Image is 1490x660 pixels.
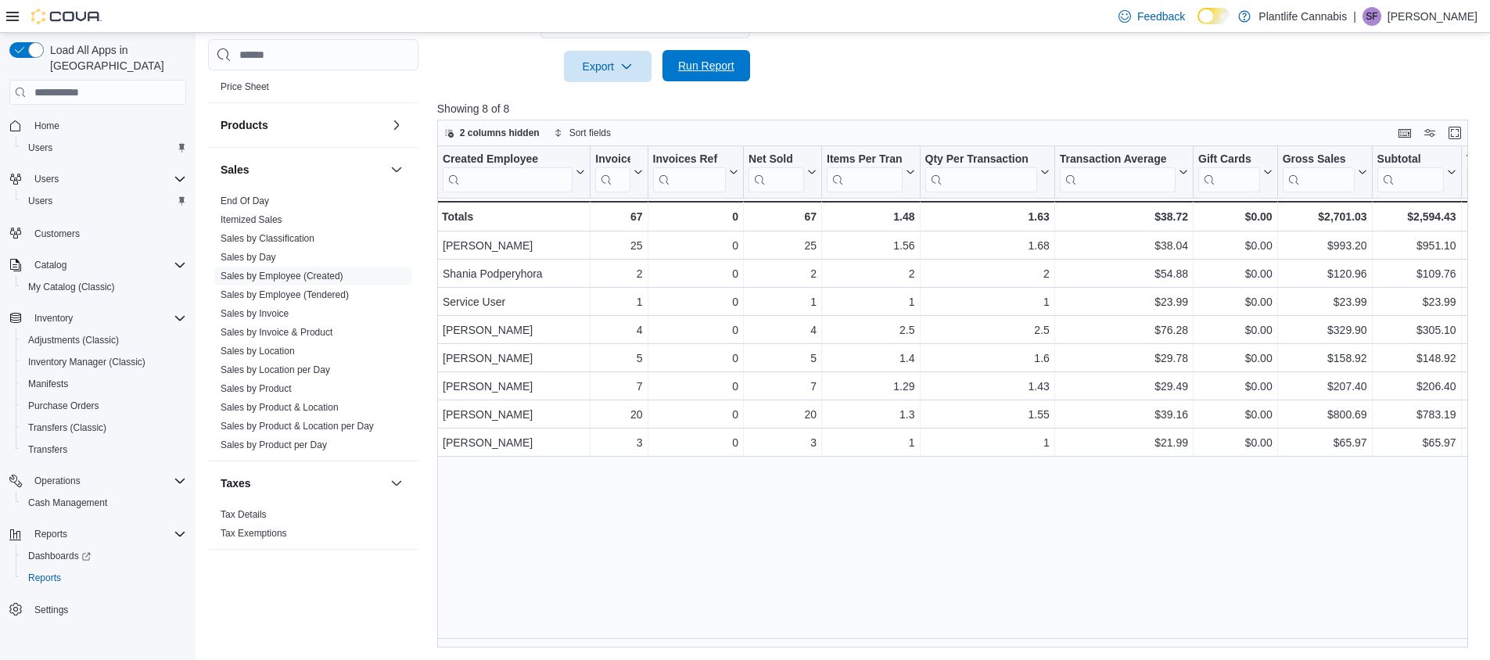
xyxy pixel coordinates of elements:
[28,356,145,368] span: Inventory Manager (Classic)
[1060,292,1188,311] div: $23.99
[652,349,738,368] div: 0
[437,101,1479,117] p: Showing 8 of 8
[221,162,384,178] button: Sales
[925,207,1049,226] div: 1.63
[827,152,903,167] div: Items Per Transaction
[652,377,738,396] div: 0
[1258,7,1347,26] p: Plantlife Cannabis
[221,232,314,245] span: Sales by Classification
[3,221,192,244] button: Customers
[221,307,289,320] span: Sales by Invoice
[749,377,817,396] div: 7
[1282,321,1366,339] div: $329.90
[28,256,73,274] button: Catalog
[28,497,107,509] span: Cash Management
[16,492,192,514] button: Cash Management
[16,545,192,567] a: Dashboards
[22,493,186,512] span: Cash Management
[221,289,349,300] a: Sales by Employee (Tendered)
[1197,24,1198,25] span: Dark Mode
[827,264,915,283] div: 2
[387,160,406,179] button: Sales
[3,307,192,329] button: Inventory
[22,418,113,437] a: Transfers (Classic)
[1198,405,1273,424] div: $0.00
[652,207,738,226] div: 0
[34,259,66,271] span: Catalog
[925,377,1049,396] div: 1.43
[1282,349,1366,368] div: $158.92
[595,292,642,311] div: 1
[595,236,642,255] div: 25
[678,58,734,74] span: Run Report
[1060,152,1176,167] div: Transaction Average
[652,405,738,424] div: 0
[16,329,192,351] button: Adjustments (Classic)
[1198,152,1260,192] div: Gift Card Sales
[22,192,59,210] a: Users
[548,124,617,142] button: Sort fields
[1366,7,1377,26] span: SF
[22,278,121,296] a: My Catalog (Classic)
[22,569,186,587] span: Reports
[34,528,67,540] span: Reports
[1137,9,1185,24] span: Feedback
[925,405,1049,424] div: 1.55
[1282,292,1366,311] div: $23.99
[28,223,186,242] span: Customers
[28,472,87,490] button: Operations
[595,152,642,192] button: Invoices Sold
[16,567,192,589] button: Reports
[1198,349,1273,368] div: $0.00
[221,195,269,206] a: End Of Day
[221,439,327,451] span: Sales by Product per Day
[28,601,74,619] a: Settings
[3,168,192,190] button: Users
[22,569,67,587] a: Reports
[1198,236,1273,255] div: $0.00
[221,401,339,414] span: Sales by Product & Location
[22,353,152,371] a: Inventory Manager (Classic)
[221,439,327,450] a: Sales by Product per Day
[28,309,79,328] button: Inventory
[749,152,817,192] button: Net Sold
[28,572,61,584] span: Reports
[925,321,1049,339] div: 2.5
[1377,264,1456,283] div: $109.76
[31,9,102,24] img: Cova
[1377,433,1456,452] div: $65.97
[22,547,186,565] span: Dashboards
[28,170,65,188] button: Users
[22,138,59,157] a: Users
[1197,8,1230,24] input: Dark Mode
[1395,124,1414,142] button: Keyboard shortcuts
[1445,124,1464,142] button: Enter fullscreen
[1282,377,1366,396] div: $207.40
[1060,321,1188,339] div: $76.28
[221,271,343,282] a: Sales by Employee (Created)
[1060,207,1188,226] div: $38.72
[652,152,725,167] div: Invoices Ref
[22,440,74,459] a: Transfers
[16,373,192,395] button: Manifests
[442,207,585,226] div: Totals
[443,152,573,192] div: Created Employee
[1363,7,1381,26] div: Susan Firkola
[1060,152,1188,192] button: Transaction Average
[925,433,1049,452] div: 1
[221,81,269,92] a: Price Sheet
[221,475,384,491] button: Taxes
[573,51,642,82] span: Export
[28,550,91,562] span: Dashboards
[652,152,725,192] div: Invoices Ref
[221,162,250,178] h3: Sales
[595,207,642,226] div: 67
[925,349,1049,368] div: 1.6
[1198,377,1273,396] div: $0.00
[1112,1,1191,32] a: Feedback
[22,331,125,350] a: Adjustments (Classic)
[1060,152,1176,192] div: Transaction Average
[827,321,915,339] div: 2.5
[460,127,540,139] span: 2 columns hidden
[387,116,406,135] button: Products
